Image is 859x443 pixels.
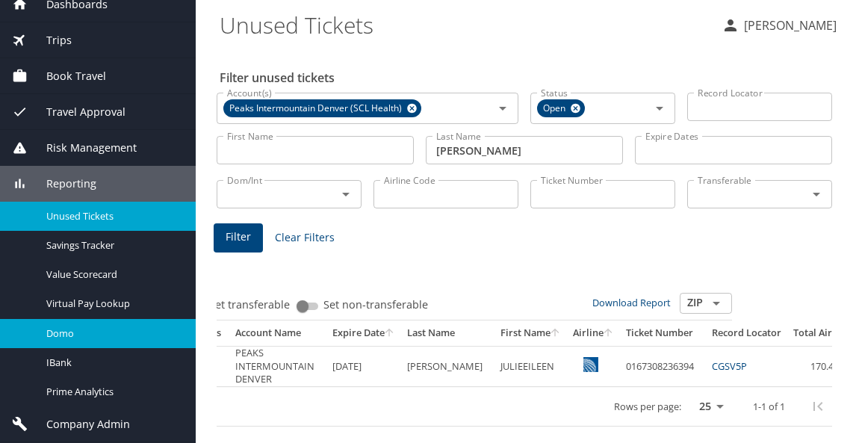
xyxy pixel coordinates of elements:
[620,346,706,387] td: 0167308236394
[335,184,356,205] button: Open
[592,296,671,309] a: Download Report
[706,320,787,346] th: Record Locator
[583,357,598,372] img: United Airlines
[323,300,428,310] span: Set non-transferable
[385,329,395,338] button: sort
[223,99,421,117] div: Peaks Intermountain Denver (SCL Health)
[28,32,72,49] span: Trips
[209,300,290,310] span: Set transferable
[739,16,837,34] p: [PERSON_NAME]
[28,416,130,433] span: Company Admin
[567,320,620,346] th: Airline
[492,98,513,119] button: Open
[46,356,178,370] span: IBank
[28,176,96,192] span: Reporting
[716,12,843,39] button: [PERSON_NAME]
[687,395,729,418] select: rows per page
[28,104,125,120] span: Travel Approval
[226,228,251,247] span: Filter
[220,1,710,48] h1: Unused Tickets
[614,402,681,412] p: Rows per page:
[551,329,561,338] button: sort
[28,68,106,84] span: Book Travel
[46,267,178,282] span: Value Scorecard
[649,98,670,119] button: Open
[401,320,494,346] th: Last Name
[706,293,727,314] button: Open
[275,229,335,247] span: Clear Filters
[604,329,614,338] button: sort
[46,326,178,341] span: Domo
[214,223,263,253] button: Filter
[229,320,326,346] th: Account Name
[537,101,574,117] span: Open
[46,297,178,311] span: Virtual Pay Lookup
[326,346,401,387] td: [DATE]
[494,320,567,346] th: First Name
[223,101,411,117] span: Peaks Intermountain Denver (SCL Health)
[401,346,494,387] td: [PERSON_NAME]
[753,402,785,412] p: 1-1 of 1
[117,267,732,293] h3: 1 Results
[806,184,827,205] button: Open
[326,320,401,346] th: Expire Date
[28,140,137,156] span: Risk Management
[46,238,178,253] span: Savings Tracker
[620,320,706,346] th: Ticket Number
[494,346,567,387] td: JULIEEILEEN
[269,224,341,252] button: Clear Filters
[46,385,178,399] span: Prime Analytics
[46,209,178,223] span: Unused Tickets
[220,66,835,90] h2: Filter unused tickets
[537,99,585,117] div: Open
[229,346,326,387] td: PEAKS INTERMOUNTAIN DENVER
[712,359,747,373] a: CGSV5P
